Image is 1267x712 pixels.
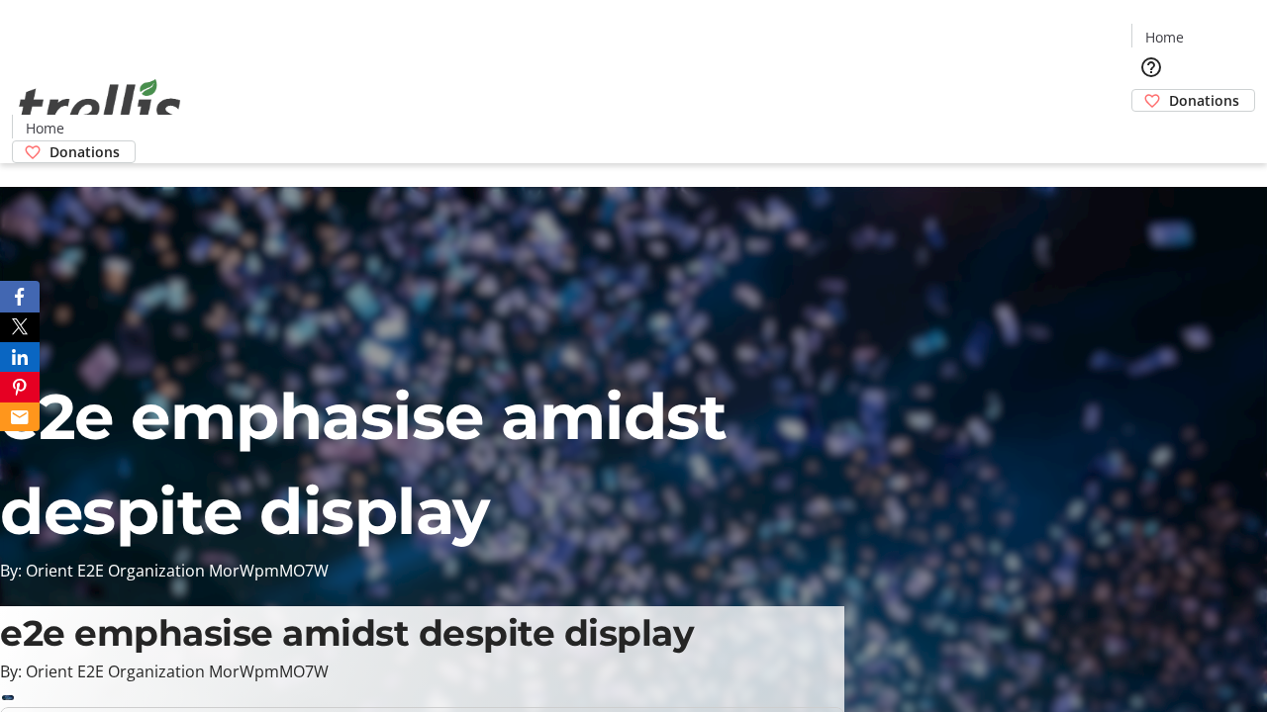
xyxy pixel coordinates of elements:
[12,57,188,156] img: Orient E2E Organization MorWpmMO7W's Logo
[1131,112,1171,151] button: Cart
[12,140,136,163] a: Donations
[26,118,64,138] span: Home
[1131,47,1171,87] button: Help
[1145,27,1184,47] span: Home
[13,118,76,138] a: Home
[1131,89,1255,112] a: Donations
[1132,27,1196,47] a: Home
[1169,90,1239,111] span: Donations
[49,141,120,162] span: Donations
